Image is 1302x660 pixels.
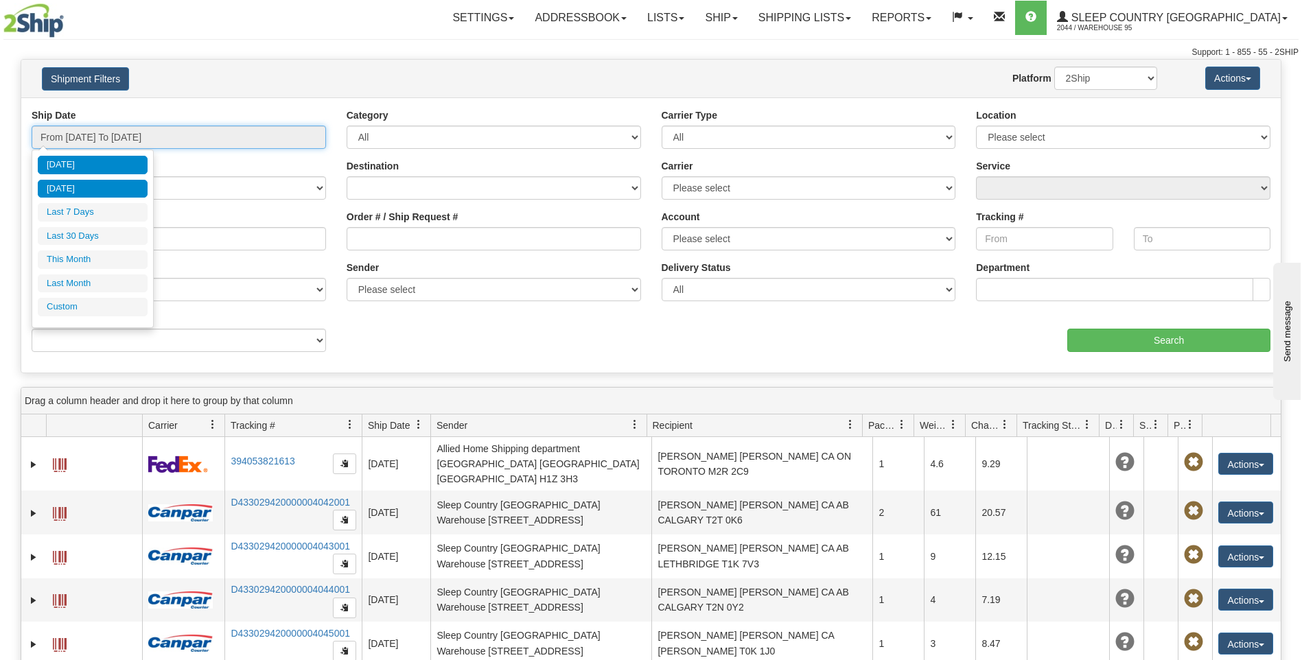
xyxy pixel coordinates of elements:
button: Copy to clipboard [333,453,356,474]
td: Sleep Country [GEOGRAPHIC_DATA] Warehouse [STREET_ADDRESS] [430,491,651,534]
a: Label [53,501,67,523]
a: Sleep Country [GEOGRAPHIC_DATA] 2044 / Warehouse 95 [1047,1,1298,35]
span: Pickup Not Assigned [1184,545,1203,565]
span: Tracking # [231,419,275,432]
div: grid grouping header [21,388,1281,414]
li: Last 7 Days [38,203,148,222]
a: Packages filter column settings [890,413,914,436]
a: Pickup Status filter column settings [1178,413,1202,436]
label: Platform [1012,71,1051,85]
a: Ship Date filter column settings [407,413,430,436]
iframe: chat widget [1270,260,1301,400]
td: 61 [924,491,975,534]
span: Charge [971,419,1000,432]
button: Copy to clipboard [333,598,356,618]
label: Destination [347,159,399,173]
input: To [1134,227,1270,250]
div: Support: 1 - 855 - 55 - 2SHIP [3,47,1299,58]
img: 14 - Canpar [148,504,213,521]
td: 12.15 [975,534,1027,578]
td: [PERSON_NAME] [PERSON_NAME] CA ON TORONTO M2R 2C9 [651,437,872,491]
img: 14 - Canpar [148,635,213,652]
li: Last 30 Days [38,227,148,246]
button: Shipment Filters [42,67,129,91]
label: Service [976,159,1010,173]
span: Unknown [1115,633,1135,652]
span: Shipment Issues [1139,419,1151,432]
label: Tracking # [976,210,1023,224]
span: Pickup Not Assigned [1184,633,1203,652]
td: 9.29 [975,437,1027,491]
a: D433029420000004043001 [231,541,350,552]
a: Delivery Status filter column settings [1110,413,1133,436]
td: 2 [872,491,924,534]
label: Sender [347,261,379,274]
td: 1 [872,578,924,622]
button: Copy to clipboard [333,554,356,574]
span: Pickup Not Assigned [1184,589,1203,609]
label: Account [662,210,700,224]
td: 7.19 [975,578,1027,622]
button: Actions [1218,589,1273,611]
li: [DATE] [38,180,148,198]
a: Recipient filter column settings [839,413,862,436]
td: [PERSON_NAME] [PERSON_NAME] CA AB LETHBRIDGE T1K 7V3 [651,534,872,578]
a: Ship [695,1,747,35]
button: Actions [1218,453,1273,475]
a: Label [53,545,67,567]
td: Allied Home Shipping department [GEOGRAPHIC_DATA] [GEOGRAPHIC_DATA] [GEOGRAPHIC_DATA] H1Z 3H3 [430,437,651,491]
label: Carrier [662,159,693,173]
img: logo2044.jpg [3,3,64,38]
a: Weight filter column settings [942,413,965,436]
a: Label [53,588,67,610]
label: Delivery Status [662,261,731,274]
li: This Month [38,250,148,269]
button: Actions [1218,502,1273,523]
img: 2 - FedEx Express® [148,456,208,473]
button: Actions [1218,545,1273,567]
td: 1 [872,534,924,578]
a: Shipment Issues filter column settings [1144,413,1167,436]
a: Label [53,632,67,654]
span: Unknown [1115,502,1135,521]
a: Carrier filter column settings [201,413,224,436]
input: From [976,227,1113,250]
span: Sender [437,419,467,432]
span: Recipient [653,419,693,432]
a: Expand [27,550,40,564]
a: Reports [861,1,942,35]
a: D433029420000004045001 [231,628,350,639]
span: Weight [920,419,949,432]
button: Copy to clipboard [333,510,356,530]
span: Unknown [1115,545,1135,565]
td: Sleep Country [GEOGRAPHIC_DATA] Warehouse [STREET_ADDRESS] [430,534,651,578]
a: Expand [27,506,40,520]
li: Custom [38,298,148,316]
a: Shipping lists [748,1,861,35]
label: Location [976,108,1016,122]
span: Pickup Status [1174,419,1185,432]
span: Pickup Not Assigned [1184,453,1203,472]
td: [DATE] [362,534,430,578]
img: 14 - Canpar [148,591,213,609]
button: Actions [1205,67,1260,90]
td: [PERSON_NAME] [PERSON_NAME] CA AB CALGARY T2T 0K6 [651,491,872,534]
a: Settings [442,1,524,35]
td: 20.57 [975,491,1027,534]
label: Order # / Ship Request # [347,210,458,224]
span: Ship Date [368,419,410,432]
span: Sleep Country [GEOGRAPHIC_DATA] [1068,12,1281,23]
span: Tracking Status [1023,419,1082,432]
a: Label [53,452,67,474]
li: [DATE] [38,156,148,174]
td: 1 [872,437,924,491]
div: Send message [10,12,127,22]
img: 14 - Canpar [148,547,213,565]
td: 9 [924,534,975,578]
a: Tracking # filter column settings [338,413,362,436]
a: 394053821613 [231,456,294,467]
td: [DATE] [362,437,430,491]
td: [PERSON_NAME] [PERSON_NAME] CA AB CALGARY T2N 0Y2 [651,578,872,622]
input: Search [1067,329,1270,352]
a: D433029420000004044001 [231,584,350,595]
